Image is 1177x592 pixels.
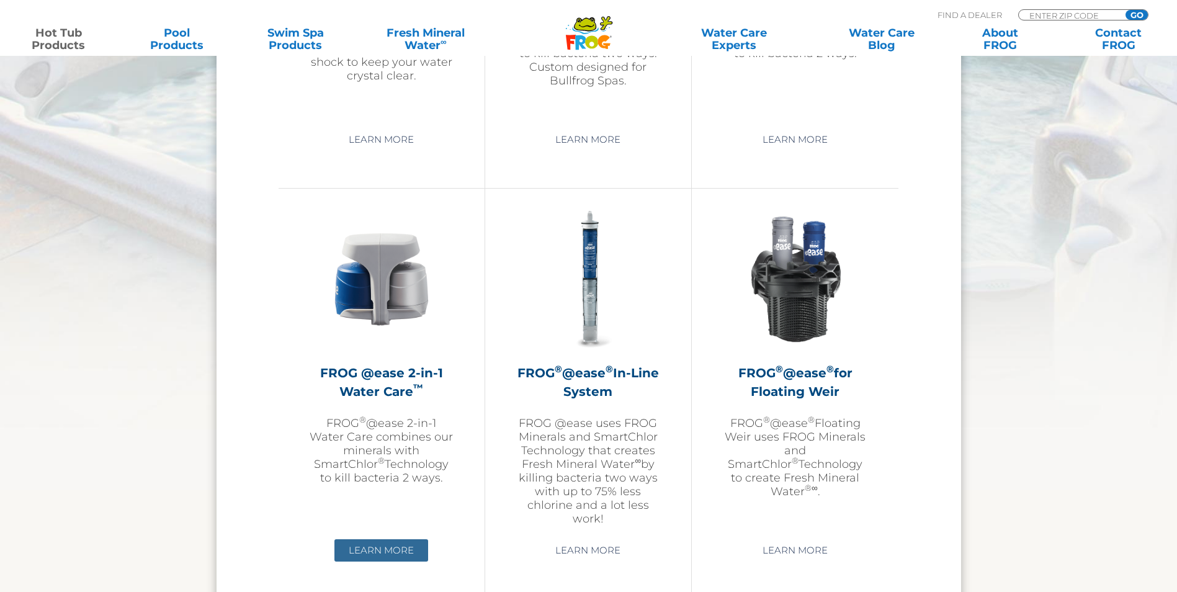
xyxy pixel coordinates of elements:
[310,364,454,401] h2: FROG @ease 2-in-1 Water Care
[310,207,454,530] a: FROG @ease 2-in-1 Water Care™FROG®@ease 2-in-1 Water Care combines our minerals with SmartChlor®T...
[413,382,423,393] sup: ™
[635,455,641,465] sup: ∞
[555,363,562,375] sup: ®
[516,207,660,530] a: FROG®@ease®In-Line SystemFROG @ease uses FROG Minerals and SmartChlor Technology that creates Fre...
[606,363,613,375] sup: ®
[792,455,799,465] sup: ®
[723,207,867,530] a: FROG®@ease®for Floating WeirFROG®@ease®Floating Weir uses FROG Minerals and SmartChlor®Technology...
[310,207,454,351] img: @ease-2-in-1-Holder-v2-300x300.png
[835,27,928,52] a: Water CareBlog
[334,128,428,151] a: Learn More
[12,27,105,52] a: Hot TubProducts
[541,128,635,151] a: Learn More
[378,455,385,465] sup: ®
[1126,10,1148,20] input: GO
[938,9,1002,20] p: Find A Dealer
[723,207,867,351] img: InLineWeir_Front_High_inserting-v2-300x300.png
[541,539,635,562] a: Learn More
[805,483,812,493] sup: ®
[660,27,809,52] a: Water CareExperts
[812,483,818,493] sup: ∞
[249,27,342,52] a: Swim SpaProducts
[516,416,660,526] p: FROG @ease uses FROG Minerals and SmartChlor Technology that creates Fresh Mineral Water by killi...
[748,539,842,562] a: Learn More
[776,363,783,375] sup: ®
[723,416,867,498] p: FROG @ease Floating Weir uses FROG Minerals and SmartChlor Technology to create Fresh Mineral Wat...
[516,207,660,351] img: inline-system-300x300.png
[131,27,223,52] a: PoolProducts
[1028,10,1112,20] input: Zip Code Form
[441,37,447,47] sup: ∞
[763,415,770,424] sup: ®
[368,27,483,52] a: Fresh MineralWater∞
[808,415,815,424] sup: ®
[723,364,867,401] h2: FROG @ease for Floating Weir
[310,416,454,485] p: FROG @ease 2-in-1 Water Care combines our minerals with SmartChlor Technology to kill bacteria 2 ...
[826,363,834,375] sup: ®
[954,27,1046,52] a: AboutFROG
[334,539,428,562] a: Learn More
[359,415,366,424] sup: ®
[748,128,842,151] a: Learn More
[516,364,660,401] h2: FROG @ease In-Line System
[1072,27,1165,52] a: ContactFROG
